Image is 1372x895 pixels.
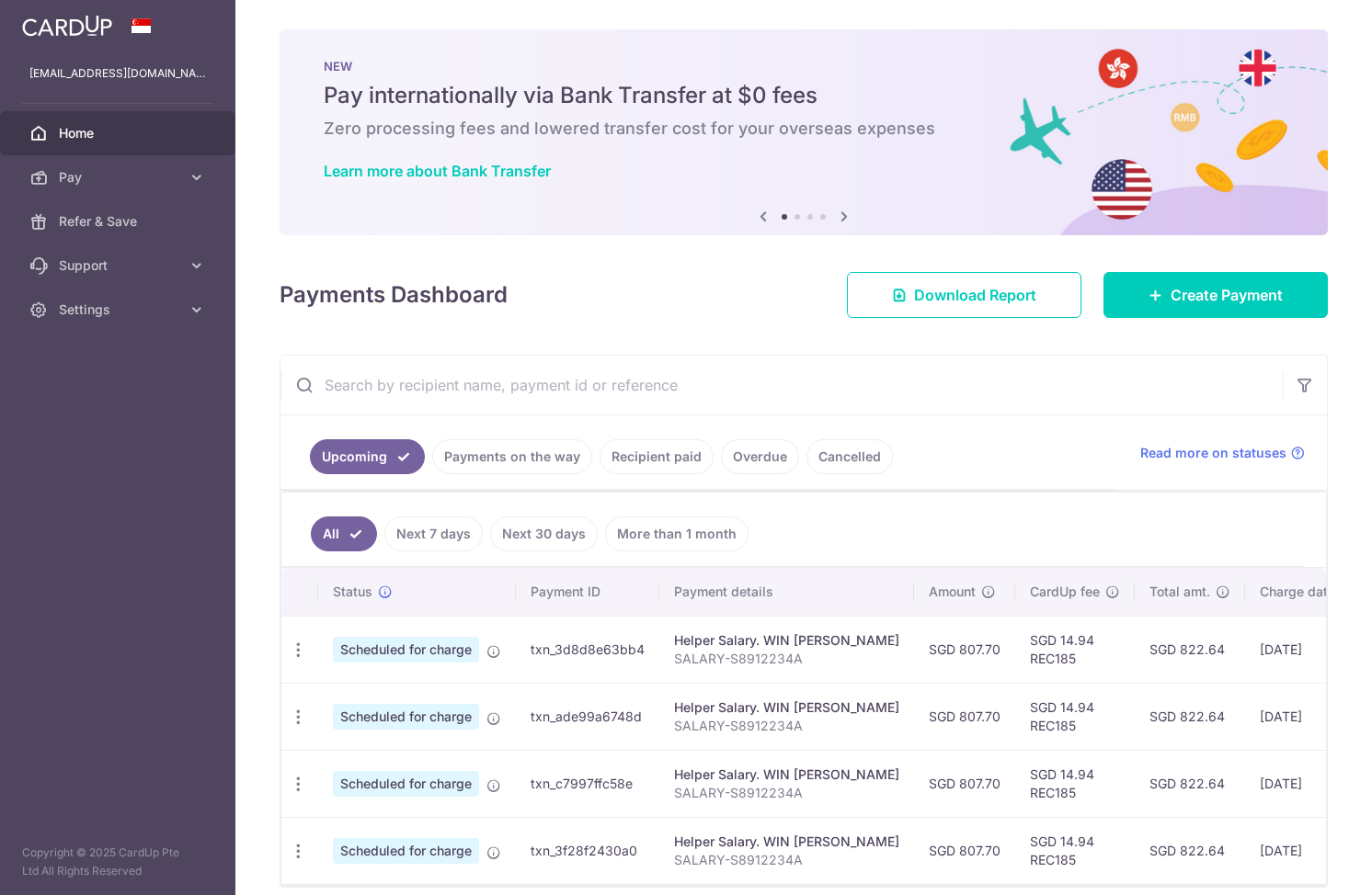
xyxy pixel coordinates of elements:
span: Settings [59,300,180,319]
a: Create Payment [1103,272,1328,318]
td: SGD 822.64 [1135,750,1245,817]
span: Status [333,583,372,601]
div: Helper Salary. WIN [PERSON_NAME] [674,833,899,851]
a: More than 1 month [605,516,749,551]
span: Charge date [1260,583,1335,601]
span: Amount [929,583,976,601]
span: Create Payment [1171,284,1283,306]
p: SALARY-S8912234A [674,650,899,668]
a: Payments on the way [432,439,592,474]
span: Total amt. [1149,583,1210,601]
input: Search by recipient name, payment id or reference [280,356,1283,414]
td: SGD 14.94 REC185 [1015,616,1135,683]
h4: Payments Dashboard [280,278,508,312]
span: Download Report [914,284,1036,306]
td: SGD 807.70 [914,683,1015,750]
td: [DATE] [1245,616,1370,683]
span: Read more on statuses [1140,444,1286,462]
div: Helper Salary. WIN [PERSON_NAME] [674,698,899,717]
a: Cancelled [806,439,893,474]
p: NEW [324,59,1284,74]
a: Next 7 days [384,516,483,551]
img: Bank transfer banner [280,29,1328,235]
td: [DATE] [1245,683,1370,750]
a: All [311,516,377,551]
td: SGD 14.94 REC185 [1015,683,1135,750]
td: [DATE] [1245,817,1370,884]
td: SGD 822.64 [1135,616,1245,683]
a: Overdue [721,439,799,474]
h6: Zero processing fees and lowered transfer cost for your overseas expenses [324,118,1284,140]
a: Next 30 days [490,516,598,551]
td: SGD 14.94 REC185 [1015,817,1135,884]
a: Upcoming [310,439,425,474]
td: SGD 807.70 [914,750,1015,817]
h5: Pay internationally via Bank Transfer at $0 fees [324,81,1284,110]
td: [DATE] [1245,750,1370,817]
span: Scheduled for charge [333,838,479,864]
td: SGD 822.64 [1135,817,1245,884]
td: SGD 807.70 [914,616,1015,683]
span: Home [59,124,180,142]
span: Pay [59,168,180,187]
p: SALARY-S8912234A [674,717,899,735]
td: txn_ade99a6748d [516,683,659,750]
a: Learn more about Bank Transfer [324,162,551,180]
td: txn_3f28f2430a0 [516,817,659,884]
a: Read more on statuses [1140,444,1305,462]
a: Recipient paid [600,439,714,474]
span: Refer & Save [59,212,180,231]
span: Scheduled for charge [333,771,479,797]
span: Scheduled for charge [333,637,479,663]
div: Helper Salary. WIN [PERSON_NAME] [674,631,899,650]
p: SALARY-S8912234A [674,784,899,802]
img: CardUp [22,15,112,37]
p: SALARY-S8912234A [674,851,899,869]
div: Helper Salary. WIN [PERSON_NAME] [674,765,899,784]
a: Download Report [847,272,1081,318]
th: Payment ID [516,568,659,616]
p: [EMAIL_ADDRESS][DOMAIN_NAME] [29,64,206,83]
th: Payment details [659,568,914,616]
td: txn_c7997ffc58e [516,750,659,817]
span: CardUp fee [1030,583,1100,601]
td: txn_3d8d8e63bb4 [516,616,659,683]
td: SGD 807.70 [914,817,1015,884]
td: SGD 822.64 [1135,683,1245,750]
td: SGD 14.94 REC185 [1015,750,1135,817]
span: Support [59,256,180,275]
span: Scheduled for charge [333,704,479,730]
